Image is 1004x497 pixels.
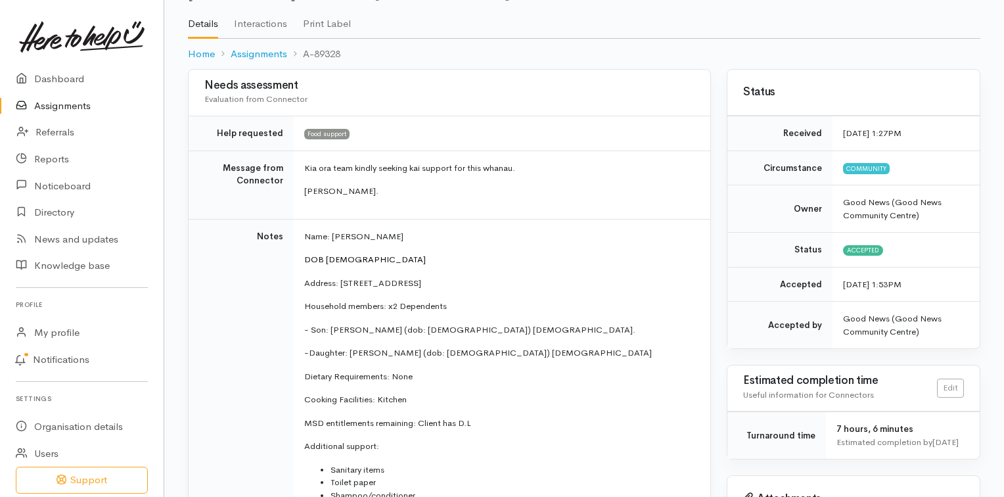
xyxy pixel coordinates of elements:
li: Toilet paper [331,476,695,489]
p: MSD entitlements remaining: Client has D.L [304,417,695,430]
p: - Son: [PERSON_NAME] (dob: [DEMOGRAPHIC_DATA]) [DEMOGRAPHIC_DATA]. [304,323,695,337]
p: Additional support: [304,440,695,453]
button: Support [16,467,148,494]
li: A-89328 [287,47,340,62]
div: Estimated completion by [836,436,964,449]
a: Edit [937,379,964,398]
td: Message from Connector [189,151,294,219]
a: Home [188,47,215,62]
a: Interactions [234,1,287,37]
td: Owner [727,185,833,233]
span: Food support [304,129,350,139]
h3: Estimated completion time [743,375,937,387]
p: -Daughter: [PERSON_NAME] (dob: [DEMOGRAPHIC_DATA]) [DEMOGRAPHIC_DATA] [304,346,695,360]
time: [DATE] 1:53PM [843,279,901,290]
td: Received [727,116,833,151]
p: Cooking Facilities: Kitchen [304,393,695,406]
td: Accepted [727,267,833,302]
p: Address: [STREET_ADDRESS] [304,277,695,290]
h3: Status [743,86,964,99]
a: Details [188,1,218,39]
h6: Settings [16,390,148,408]
td: Accepted by [727,302,833,349]
h6: Profile [16,296,148,314]
p: Name: [PERSON_NAME] [304,230,695,243]
font: DOB [DEMOGRAPHIC_DATA] [304,254,426,265]
h3: Needs assessment [204,80,695,92]
td: Turnaround time [727,412,826,460]
span: 7 hours, 6 minutes [836,423,913,435]
td: Help requested [189,116,294,151]
span: Evaluation from Connector [204,93,308,105]
span: Good News (Good News Community Centre) [843,197,942,221]
p: Household members: x2 Dependents [304,300,695,313]
td: Status [727,233,833,268]
time: [DATE] [932,437,959,448]
p: Dietary Requirements: None [304,370,695,383]
td: Circumstance [727,151,833,185]
li: Sanitary items [331,463,695,477]
p: Kia ora team kindly seeking kai support for this whanau. [304,162,695,175]
span: Accepted [843,245,883,256]
a: Print Label [303,1,351,37]
td: Good News (Good News Community Centre) [833,302,980,349]
span: Useful information for Connectors [743,389,874,400]
time: [DATE] 1:27PM [843,128,901,139]
p: [PERSON_NAME]. [304,185,695,198]
nav: breadcrumb [188,39,980,70]
a: Assignments [231,47,287,62]
span: Community [843,163,890,174]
